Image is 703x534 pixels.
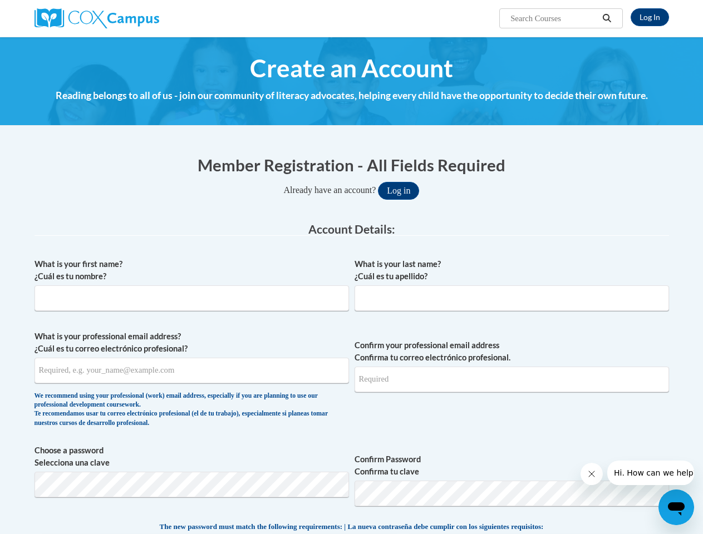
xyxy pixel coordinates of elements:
[355,285,669,311] input: Metadata input
[355,339,669,364] label: Confirm your professional email address Confirma tu correo electrónico profesional.
[35,444,349,469] label: Choose a password Selecciona una clave
[355,453,669,478] label: Confirm Password Confirma tu clave
[631,8,669,26] a: Log In
[35,392,349,428] div: We recommend using your professional (work) email address, especially if you are planning to use ...
[160,522,544,532] span: The new password must match the following requirements: | La nueva contraseña debe cumplir con lo...
[355,258,669,283] label: What is your last name? ¿Cuál es tu apellido?
[35,330,349,355] label: What is your professional email address? ¿Cuál es tu correo electrónico profesional?
[35,358,349,383] input: Metadata input
[509,12,598,25] input: Search Courses
[308,222,395,236] span: Account Details:
[35,285,349,311] input: Metadata input
[378,182,419,200] button: Log in
[607,461,694,485] iframe: Message from company
[35,8,159,28] img: Cox Campus
[35,258,349,283] label: What is your first name? ¿Cuál es tu nombre?
[35,88,669,103] h4: Reading belongs to all of us - join our community of literacy advocates, helping every child have...
[35,154,669,176] h1: Member Registration - All Fields Required
[658,489,694,525] iframe: Button to launch messaging window
[598,12,615,25] button: Search
[7,8,90,17] span: Hi. How can we help?
[284,185,376,195] span: Already have an account?
[355,367,669,392] input: Required
[250,53,453,83] span: Create an Account
[581,463,603,485] iframe: Close message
